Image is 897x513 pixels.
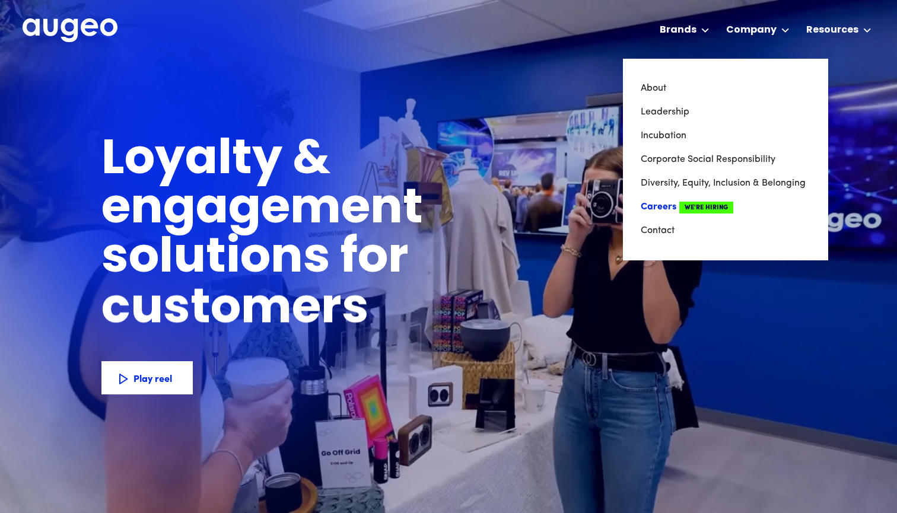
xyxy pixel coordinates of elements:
[641,195,810,219] a: CareersWe're Hiring
[806,23,858,37] div: Resources
[641,148,810,171] a: Corporate Social Responsibility
[641,124,810,148] a: Incubation
[641,219,810,243] a: Contact
[23,18,117,43] a: home
[641,77,810,100] a: About
[641,100,810,124] a: Leadership
[23,18,117,43] img: Augeo's full logo in white.
[641,171,810,195] a: Diversity, Equity, Inclusion & Belonging
[679,202,733,214] span: We're Hiring
[726,23,777,37] div: Company
[660,23,696,37] div: Brands
[623,59,828,260] nav: Company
